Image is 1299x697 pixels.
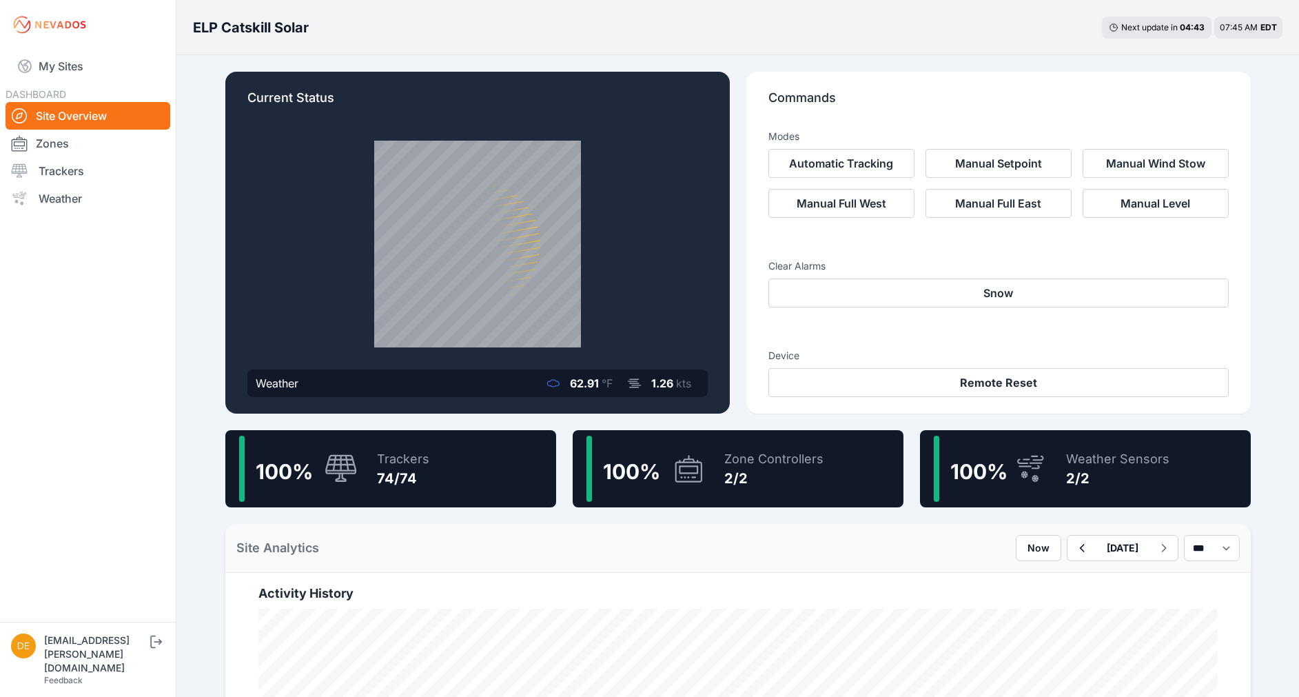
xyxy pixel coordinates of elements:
button: Manual Level [1083,189,1229,218]
button: Now [1016,535,1061,561]
span: DASHBOARD [6,88,66,100]
span: 100 % [950,459,1008,484]
button: Manual Full East [925,189,1072,218]
h3: Clear Alarms [768,259,1229,273]
div: 04 : 43 [1180,22,1205,33]
div: [EMAIL_ADDRESS][PERSON_NAME][DOMAIN_NAME] [44,634,147,675]
div: 2/2 [724,469,824,488]
span: °F [602,376,613,390]
span: 1.26 [651,376,673,390]
p: Commands [768,88,1229,119]
h3: ELP Catskill Solar [193,18,309,37]
h2: Activity History [258,584,1218,603]
div: 74/74 [377,469,429,488]
a: 100%Zone Controllers2/2 [573,430,903,507]
a: Trackers [6,157,170,185]
div: Trackers [377,449,429,469]
button: Manual Wind Stow [1083,149,1229,178]
span: 62.91 [570,376,599,390]
h3: Modes [768,130,799,143]
button: [DATE] [1096,536,1149,560]
a: Zones [6,130,170,157]
div: 2/2 [1066,469,1169,488]
a: Feedback [44,675,83,685]
a: 100%Trackers74/74 [225,430,556,507]
div: Zone Controllers [724,449,824,469]
span: Next update in [1121,22,1178,32]
a: My Sites [6,50,170,83]
nav: Breadcrumb [193,10,309,46]
img: devin.martin@nevados.solar [11,634,36,658]
h3: Device [768,349,1229,363]
span: 100 % [256,459,313,484]
button: Manual Setpoint [925,149,1072,178]
h2: Site Analytics [236,538,319,558]
button: Automatic Tracking [768,149,914,178]
a: Weather [6,185,170,212]
button: Snow [768,279,1229,307]
div: Weather Sensors [1066,449,1169,469]
div: Weather [256,375,298,392]
span: 07:45 AM [1220,22,1258,32]
button: Manual Full West [768,189,914,218]
button: Remote Reset [768,368,1229,397]
span: EDT [1260,22,1277,32]
a: Site Overview [6,102,170,130]
p: Current Status [247,88,708,119]
span: kts [676,376,691,390]
a: 100%Weather Sensors2/2 [920,430,1251,507]
img: Nevados [11,14,88,36]
span: 100 % [603,459,660,484]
